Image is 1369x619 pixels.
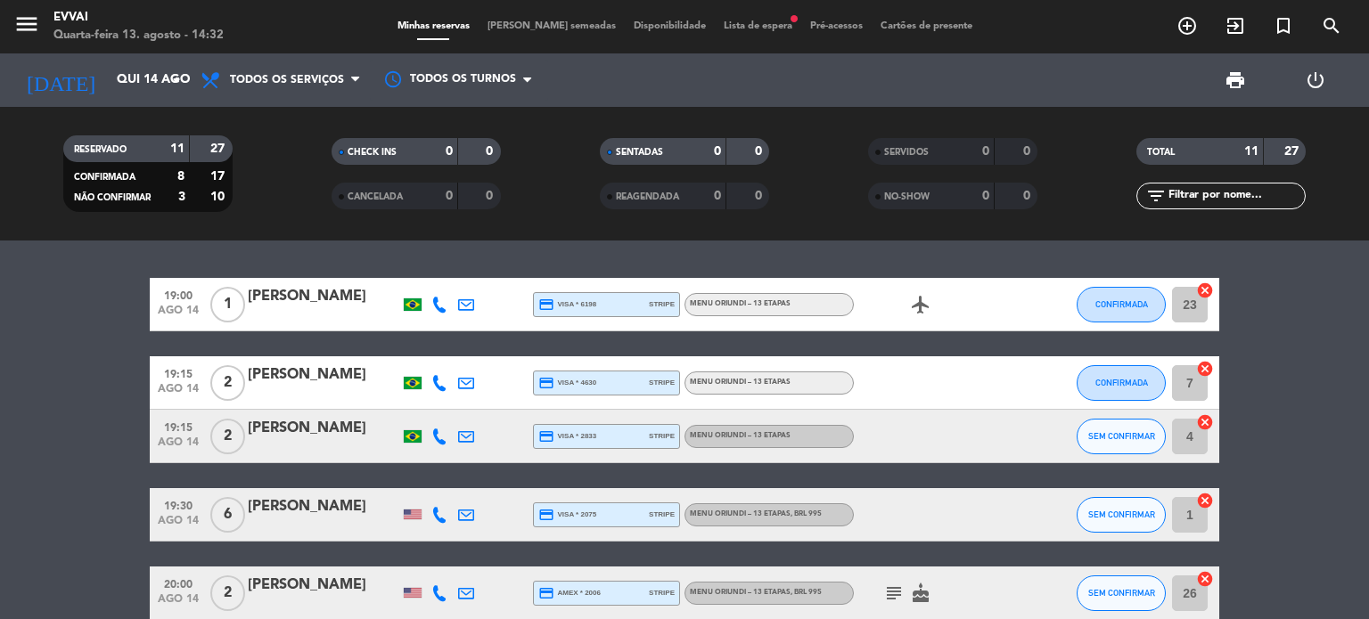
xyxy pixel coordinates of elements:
[910,294,931,315] i: airplanemode_active
[389,21,479,31] span: Minhas reservas
[156,284,201,305] span: 19:00
[616,192,679,201] span: REAGENDADA
[872,21,981,31] span: Cartões de presente
[649,298,675,310] span: stripe
[178,191,185,203] strong: 3
[13,11,40,37] i: menu
[649,509,675,520] span: stripe
[538,585,601,601] span: amex * 2006
[982,190,989,202] strong: 0
[1145,185,1167,207] i: filter_list
[714,145,721,158] strong: 0
[210,365,245,401] span: 2
[538,507,554,523] i: credit_card
[1088,431,1155,441] span: SEM CONFIRMAR
[166,69,187,91] i: arrow_drop_down
[230,74,344,86] span: Todos os serviços
[1196,281,1214,299] i: cancel
[1095,378,1148,387] span: CONFIRMADA
[884,148,929,157] span: SERVIDOS
[177,170,184,183] strong: 8
[210,575,245,611] span: 2
[156,573,201,593] span: 20:00
[348,192,403,201] span: CANCELADA
[801,21,872,31] span: Pré-acessos
[690,589,822,596] span: Menu Oriundi – 13 etapas
[156,593,201,614] span: ago 14
[1225,15,1246,37] i: exit_to_app
[156,416,201,436] span: 19:15
[690,510,822,517] span: Menu Oriundi – 13 etapas
[156,383,201,403] span: ago 14
[791,589,822,596] span: , BRL 995
[156,362,201,383] span: 19:15
[348,148,397,157] span: CHECK INS
[538,585,554,601] i: credit_card
[13,11,40,44] button: menu
[1077,419,1166,454] button: SEM CONFIRMAR
[690,432,791,439] span: Menu Oriundi – 13 etapas
[616,148,663,157] span: SENTADAS
[248,285,399,308] div: [PERSON_NAME]
[715,21,801,31] span: Lista de espera
[248,495,399,518] div: [PERSON_NAME]
[625,21,715,31] span: Disponibilidade
[1088,509,1155,519] span: SEM CONFIRMAR
[156,305,201,325] span: ago 14
[156,515,201,535] span: ago 14
[486,190,496,202] strong: 0
[1023,145,1034,158] strong: 0
[982,145,989,158] strong: 0
[446,145,453,158] strong: 0
[789,13,799,24] span: fiber_manual_record
[538,375,596,391] span: visa * 4630
[1225,69,1246,91] span: print
[210,287,245,322] span: 1
[1275,53,1356,107] div: LOG OUT
[156,436,201,457] span: ago 14
[1321,15,1342,37] i: search
[210,419,245,454] span: 2
[538,428,596,444] span: visa * 2833
[883,582,905,604] i: subject
[1077,497,1166,533] button: SEM CONFIRMAR
[1077,365,1166,401] button: CONFIRMADA
[649,377,675,388] span: stripe
[248,417,399,440] div: [PERSON_NAME]
[486,145,496,158] strong: 0
[1176,15,1198,37] i: add_circle_outline
[649,430,675,442] span: stripe
[74,173,135,182] span: CONFIRMADA
[538,297,596,313] span: visa * 6198
[210,191,228,203] strong: 10
[74,145,127,154] span: RESERVADO
[1196,492,1214,509] i: cancel
[53,27,224,45] div: Quarta-feira 13. agosto - 14:32
[74,193,151,202] span: NÃO CONFIRMAR
[538,375,554,391] i: credit_card
[1023,190,1034,202] strong: 0
[13,61,108,100] i: [DATE]
[1167,186,1305,206] input: Filtrar por nome...
[1077,575,1166,611] button: SEM CONFIRMAR
[1077,287,1166,322] button: CONFIRMADA
[649,587,675,599] span: stripe
[156,494,201,515] span: 19:30
[1196,360,1214,378] i: cancel
[170,143,184,155] strong: 11
[1088,588,1155,598] span: SEM CONFIRMAR
[446,190,453,202] strong: 0
[910,582,931,604] i: cake
[1095,299,1148,309] span: CONFIRMADA
[714,190,721,202] strong: 0
[884,192,930,201] span: NO-SHOW
[248,574,399,597] div: [PERSON_NAME]
[755,190,766,202] strong: 0
[479,21,625,31] span: [PERSON_NAME] semeadas
[690,300,791,307] span: Menu Oriundi – 13 etapas
[53,9,224,27] div: Evvai
[690,379,791,386] span: Menu Oriundi – 13 etapas
[1147,148,1175,157] span: TOTAL
[1196,413,1214,431] i: cancel
[1305,69,1326,91] i: power_settings_new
